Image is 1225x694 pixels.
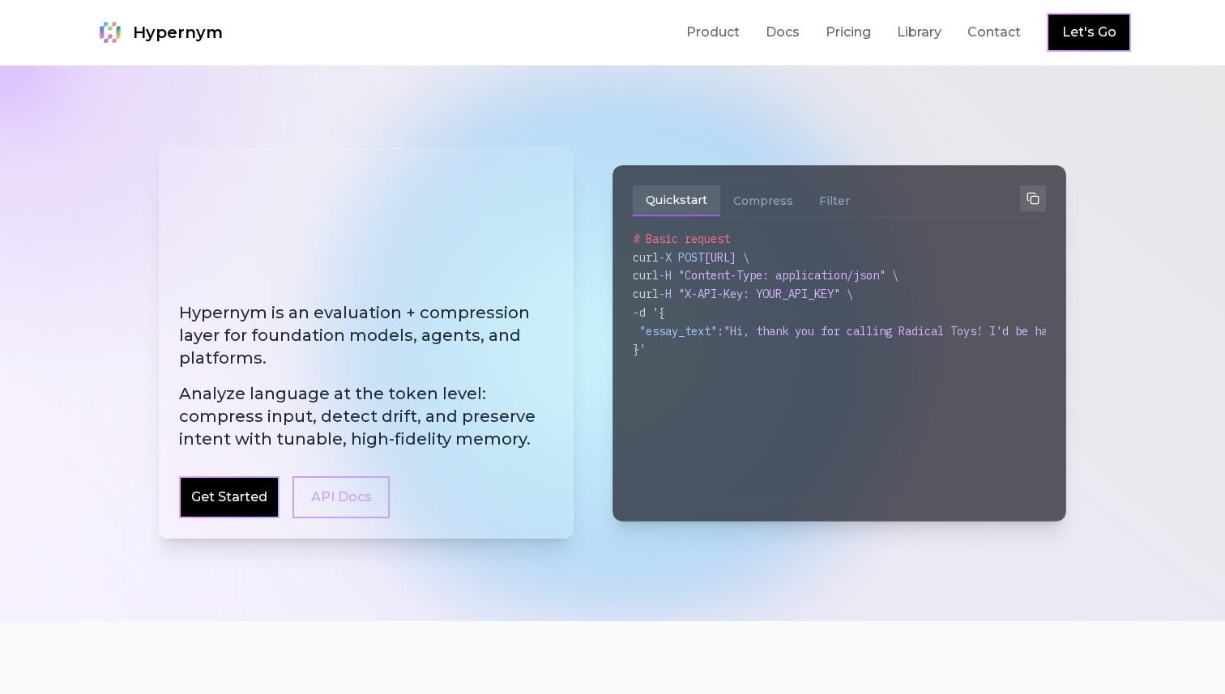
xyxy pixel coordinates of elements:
[94,16,126,49] img: Hypernym Logo
[1020,185,1046,211] button: Copy to clipboard
[639,324,717,338] span: "essay_text"
[1062,23,1116,42] a: Let's Go
[717,324,723,338] span: :
[686,23,740,42] a: Product
[633,287,659,301] span: curl
[720,185,806,216] button: Compress
[133,21,223,44] span: Hypernym
[967,23,1021,42] a: Contact
[179,301,553,450] h2: Hypernym is an evaluation + compression layer for foundation models, agents, and platforms.
[704,250,749,265] span: [URL] \
[633,268,659,283] span: curl
[659,287,685,301] span: -H "
[633,232,730,246] span: # Basic request
[633,342,646,356] span: }'
[633,185,720,216] button: Quickstart
[806,185,863,216] button: Filter
[826,23,871,42] a: Pricing
[766,23,800,42] a: Docs
[685,268,898,283] span: Content-Type: application/json" \
[897,23,941,42] a: Library
[179,382,553,450] span: Analyze language at the token level: compress input, detect drift, and preserve intent with tunab...
[94,16,223,49] a: Hypernym
[633,250,659,265] span: curl
[292,476,390,518] a: API Docs
[659,250,704,265] span: -X POST
[633,305,665,320] span: -d '{
[659,268,685,283] span: -H "
[191,488,267,507] a: Get Started
[685,287,853,301] span: X-API-Key: YOUR_API_KEY" \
